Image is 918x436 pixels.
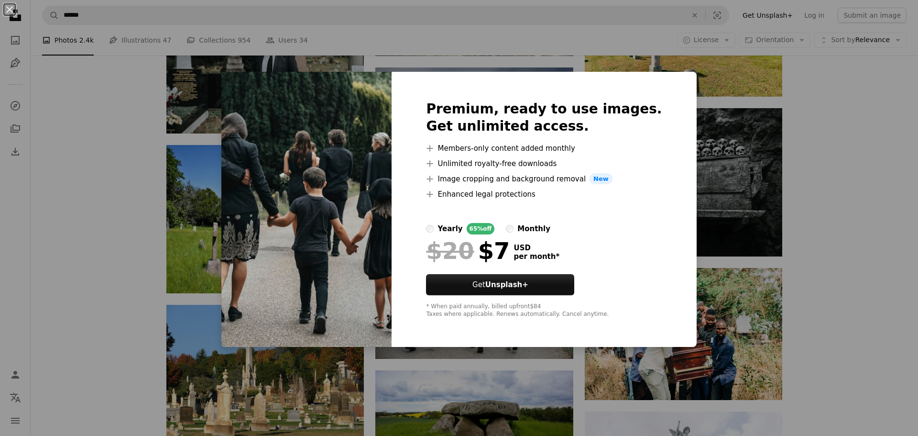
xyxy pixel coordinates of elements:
li: Unlimited royalty-free downloads [426,158,662,169]
li: Enhanced legal protections [426,189,662,200]
span: New [590,173,612,185]
span: per month * [514,252,559,261]
li: Image cropping and background removal [426,173,662,185]
img: premium_photo-1726797846045-e616b365e0c3 [221,72,392,347]
span: $20 [426,238,474,263]
span: USD [514,244,559,252]
button: GetUnsplash+ [426,274,574,295]
h2: Premium, ready to use images. Get unlimited access. [426,101,662,135]
strong: Unsplash+ [485,280,528,289]
input: monthly [506,225,514,233]
input: yearly65%off [426,225,434,233]
div: $7 [426,238,510,263]
div: yearly [437,223,462,235]
div: monthly [517,223,550,235]
li: Members-only content added monthly [426,143,662,154]
div: * When paid annually, billed upfront $84 Taxes where applicable. Renews automatically. Cancel any... [426,303,662,318]
div: 65% off [467,223,495,235]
